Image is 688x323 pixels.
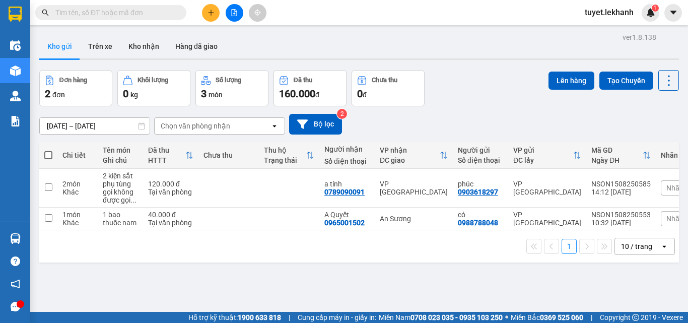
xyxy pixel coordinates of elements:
sup: 1 [652,5,659,12]
input: Select a date range. [40,118,150,134]
div: 0903618297 [458,188,498,196]
img: warehouse-icon [10,233,21,244]
div: 2 món [62,180,93,188]
input: Tìm tên, số ĐT hoặc mã đơn [55,7,174,18]
div: 120.000 đ [148,180,193,188]
div: Khác [62,188,93,196]
span: 0 [123,88,128,100]
div: Ghi chú [103,156,138,164]
div: VP [GEOGRAPHIC_DATA] [513,180,581,196]
span: file-add [231,9,238,16]
div: Tại văn phòng [148,188,193,196]
div: Mã GD [591,146,643,154]
img: solution-icon [10,116,21,126]
div: VP [GEOGRAPHIC_DATA] [380,180,448,196]
span: 1 [653,5,657,12]
strong: 0369 525 060 [540,313,583,321]
strong: 1900 633 818 [238,313,281,321]
button: Bộ lọc [289,114,342,135]
img: icon-new-feature [646,8,655,17]
div: Tên món [103,146,138,154]
div: Trạng thái [264,156,306,164]
span: 2 [45,88,50,100]
div: ĐC giao [380,156,440,164]
span: aim [254,9,261,16]
span: Miền Bắc [511,312,583,323]
button: Tạo Chuyến [599,72,653,90]
button: Khối lượng0kg [117,70,190,106]
sup: 2 [337,109,347,119]
div: NSON1508250553 [591,211,651,219]
div: NSON1508250585 [591,180,651,188]
span: tuyet.lekhanh [577,6,642,19]
button: Số lượng3món [195,70,268,106]
img: warehouse-icon [10,40,21,51]
button: file-add [226,4,243,22]
span: đ [363,91,367,99]
span: search [42,9,49,16]
button: Kho nhận [120,34,167,58]
span: Hỗ trợ kỹ thuật: [188,312,281,323]
div: 0965001502 [324,219,365,227]
div: Số điện thoại [458,156,503,164]
div: HTTT [148,156,185,164]
div: Số lượng [216,77,241,84]
button: caret-down [664,4,682,22]
div: A Quyết [324,211,370,219]
div: Đã thu [148,146,185,154]
span: đơn [52,91,65,99]
div: a tính [324,180,370,188]
div: 10 / trang [621,241,652,251]
span: message [11,302,20,311]
div: 10:32 [DATE] [591,219,651,227]
img: warehouse-icon [10,91,21,101]
div: Tại văn phòng [148,219,193,227]
span: Nhãn [666,215,683,223]
button: aim [249,4,266,22]
div: 14:12 [DATE] [591,188,651,196]
span: Miền Nam [379,312,503,323]
span: Cung cấp máy in - giấy in: [298,312,376,323]
span: 3 [201,88,207,100]
div: phúc [458,180,503,188]
th: Toggle SortBy [375,142,453,169]
div: 0988788048 [458,219,498,227]
span: món [209,91,223,99]
button: Hàng đã giao [167,34,226,58]
th: Toggle SortBy [259,142,319,169]
span: ... [130,196,136,204]
span: plus [208,9,215,16]
button: Trên xe [80,34,120,58]
span: 0 [357,88,363,100]
button: 1 [562,239,577,254]
div: Người gửi [458,146,503,154]
div: có [458,211,503,219]
div: Khác [62,219,93,227]
div: 1 bao thuốc nam [103,211,138,227]
span: | [591,312,592,323]
div: Chưa thu [372,77,397,84]
div: VP [GEOGRAPHIC_DATA] [513,211,581,227]
span: 160.000 [279,88,315,100]
svg: open [660,242,668,250]
div: Số điện thoại [324,157,370,165]
span: notification [11,279,20,289]
span: | [289,312,290,323]
span: copyright [632,314,639,321]
button: Kho gửi [39,34,80,58]
div: VP gửi [513,146,573,154]
button: Đơn hàng2đơn [39,70,112,106]
div: Chi tiết [62,151,93,159]
div: 40.000 đ [148,211,193,219]
div: An Sương [380,215,448,223]
svg: open [270,122,279,130]
button: Lên hàng [548,72,594,90]
div: Ngày ĐH [591,156,643,164]
div: Thu hộ [264,146,306,154]
div: Khối lượng [137,77,168,84]
div: gọi không được gọi thêm số này 0913724247 [103,188,138,204]
div: Đơn hàng [59,77,87,84]
img: warehouse-icon [10,66,21,76]
div: Người nhận [324,145,370,153]
div: ĐC lấy [513,156,573,164]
